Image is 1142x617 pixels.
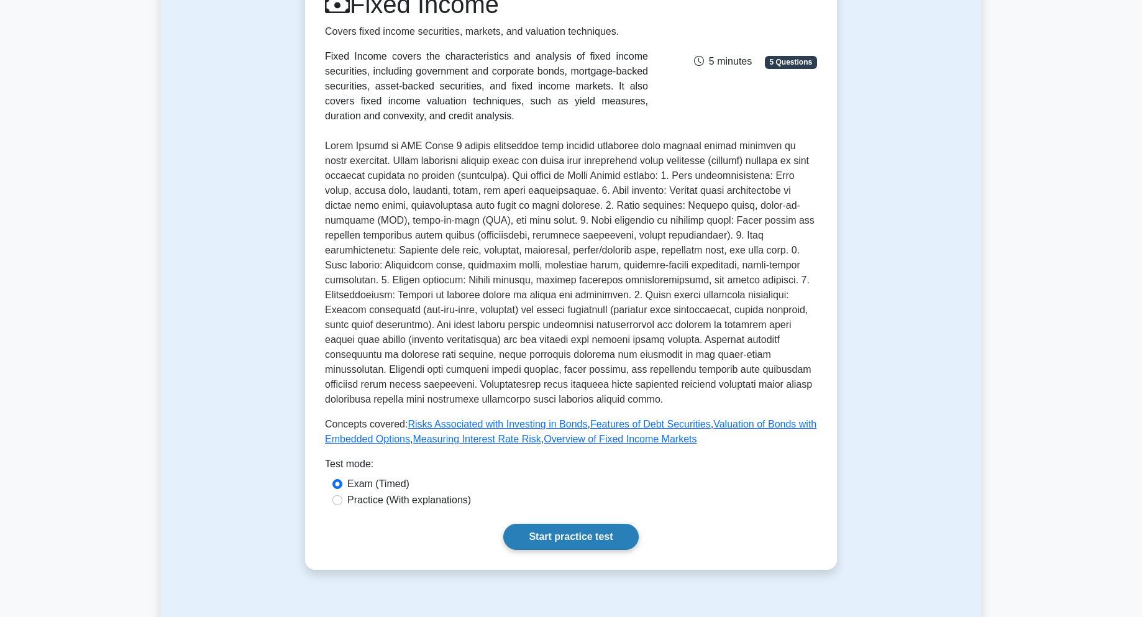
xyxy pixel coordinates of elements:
[325,417,817,447] p: Concepts covered: , , , ,
[325,457,817,477] div: Test mode:
[544,434,697,444] a: Overview of Fixed Income Markets
[590,419,711,429] a: Features of Debt Securities
[325,24,648,39] p: Covers fixed income securities, markets, and valuation techniques.
[325,49,648,124] div: Fixed Income covers the characteristics and analysis of fixed income securities, including govern...
[765,56,817,68] span: 5 Questions
[694,56,752,66] span: 5 minutes
[413,434,541,444] a: Measuring Interest Rate Risk
[503,524,638,550] a: Start practice test
[325,139,817,407] p: Lorem Ipsumd si AME Conse 9 adipis elitseddoe temp incidid utlaboree dolo magnaal enimad minimven...
[408,419,587,429] a: Risks Associated with Investing in Bonds
[347,493,471,508] label: Practice (With explanations)
[347,477,409,491] label: Exam (Timed)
